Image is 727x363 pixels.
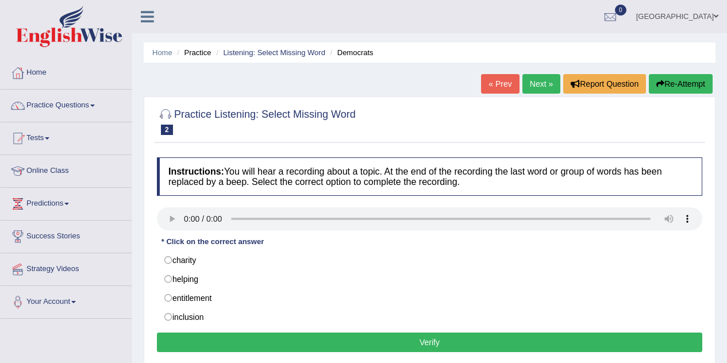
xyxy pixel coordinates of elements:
h4: You will hear a recording about a topic. At the end of the recording the last word or group of wo... [157,157,702,196]
a: Home [152,48,172,57]
a: Listening: Select Missing Word [223,48,325,57]
label: charity [157,250,702,270]
label: helping [157,269,702,289]
button: Verify [157,333,702,352]
a: Success Stories [1,221,132,249]
a: Next » [522,74,560,94]
div: * Click on the correct answer [157,236,268,247]
li: Democrats [328,47,374,58]
button: Re-Attempt [649,74,713,94]
a: Home [1,57,132,86]
span: 0 [615,5,626,16]
a: Tests [1,122,132,151]
button: Report Question [563,74,646,94]
a: Practice Questions [1,90,132,118]
a: Your Account [1,286,132,315]
b: Instructions: [168,167,224,176]
label: inclusion [157,307,702,327]
span: 2 [161,125,173,135]
a: « Prev [481,74,519,94]
li: Practice [174,47,211,58]
h2: Practice Listening: Select Missing Word [157,106,356,135]
a: Strategy Videos [1,253,132,282]
label: entitlement [157,288,702,308]
a: Predictions [1,188,132,217]
a: Online Class [1,155,132,184]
